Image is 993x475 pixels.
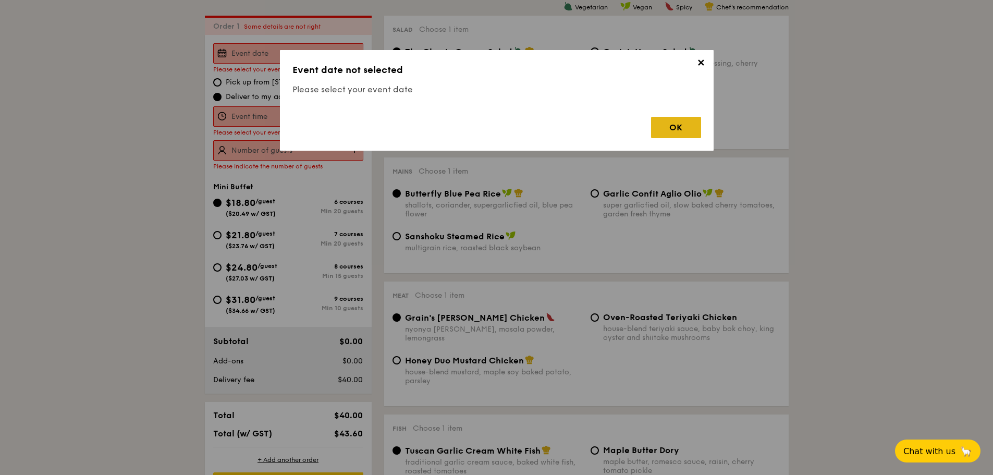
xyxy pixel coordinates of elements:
[694,57,708,72] span: ✕
[903,446,955,456] span: Chat with us
[895,440,980,462] button: Chat with us🦙
[292,83,701,96] h4: Please select your event date
[960,445,972,457] span: 🦙
[651,117,701,138] div: OK
[292,63,701,77] h3: Event date not selected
